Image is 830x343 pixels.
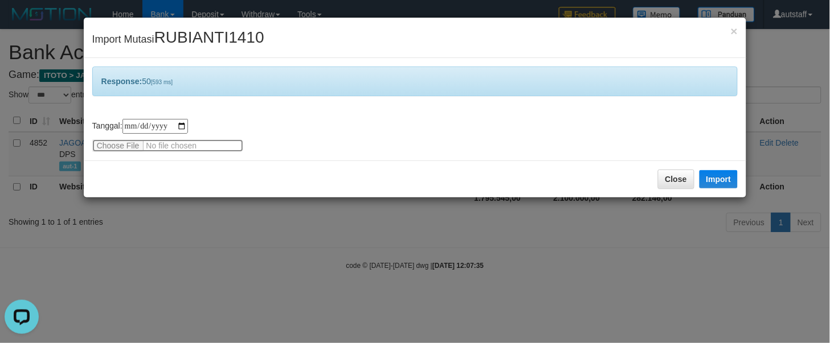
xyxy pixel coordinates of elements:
b: Response: [101,77,142,86]
span: RUBIANTI1410 [154,28,264,46]
div: 50 [92,67,738,96]
button: Close [731,25,738,37]
button: Open LiveChat chat widget [5,5,39,39]
span: Import Mutasi [92,34,264,45]
span: [593 ms] [151,79,173,85]
button: Close [658,170,694,189]
div: Tanggal: [92,119,738,152]
button: Import [700,170,738,188]
span: × [731,24,738,38]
